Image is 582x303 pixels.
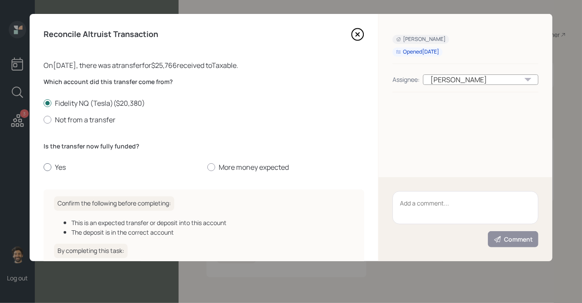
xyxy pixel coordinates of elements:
[494,235,533,244] div: Comment
[71,218,354,227] div: This is an expected transfer or deposit into this account
[71,228,354,237] div: The deposit is in the correct account
[44,30,158,39] h4: Reconcile Altruist Transaction
[396,36,446,43] div: [PERSON_NAME]
[54,196,174,211] h6: Confirm the following before completing:
[44,115,364,125] label: Not from a transfer
[44,60,364,71] div: On [DATE] , there was a transfer for $25,766 received to Taxable .
[488,231,538,247] button: Comment
[44,142,364,151] label: Is the transfer now fully funded?
[54,244,128,258] h6: By completing this task:
[44,98,364,108] label: Fidelity NQ (Tesla) ( $20,380 )
[44,77,364,86] label: Which account did this transfer come from?
[207,162,364,172] label: More money expected
[396,48,439,56] div: Opened [DATE]
[393,75,420,84] div: Assignee:
[423,74,538,85] div: [PERSON_NAME]
[44,162,200,172] label: Yes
